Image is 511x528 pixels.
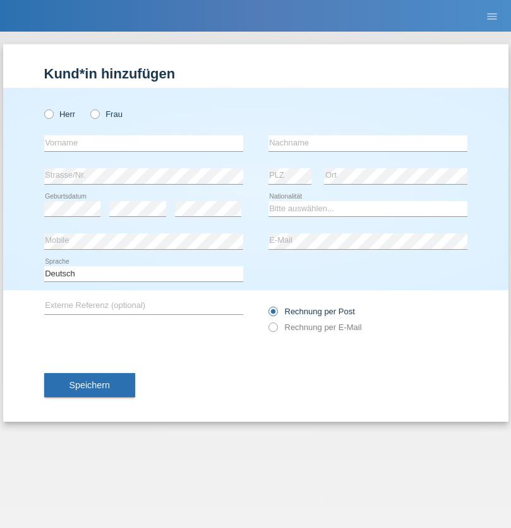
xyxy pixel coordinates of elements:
label: Herr [44,109,76,119]
label: Frau [90,109,123,119]
h1: Kund*in hinzufügen [44,66,467,82]
input: Rechnung per E-Mail [268,322,277,338]
input: Herr [44,109,52,118]
button: Speichern [44,373,135,397]
i: menu [486,10,498,23]
a: menu [479,12,505,20]
span: Speichern [69,380,110,390]
input: Frau [90,109,99,118]
label: Rechnung per E-Mail [268,322,362,332]
label: Rechnung per Post [268,307,355,316]
input: Rechnung per Post [268,307,277,322]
